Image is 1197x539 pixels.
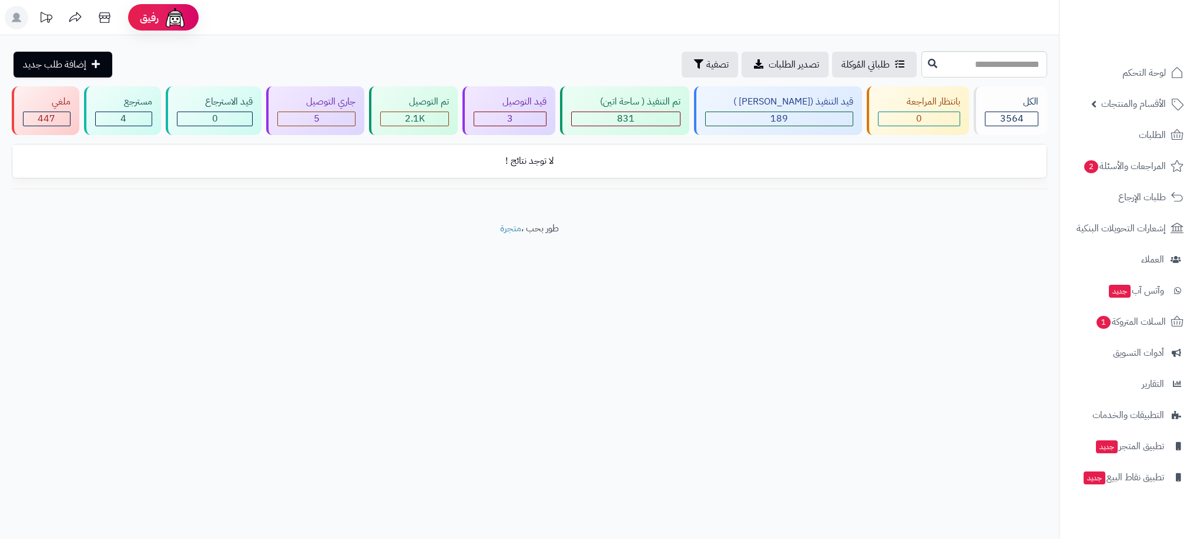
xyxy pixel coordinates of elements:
a: التقارير [1067,370,1190,398]
span: 2 [1084,160,1099,174]
span: 0 [212,112,218,126]
span: الأقسام والمنتجات [1101,96,1166,112]
span: 2.1K [405,112,425,126]
img: logo-2.png [1117,9,1186,33]
a: أدوات التسويق [1067,339,1190,367]
a: طلباتي المُوكلة [832,52,917,78]
div: مسترجع [95,95,152,109]
span: التطبيقات والخدمات [1092,407,1164,423]
a: تطبيق نقاط البيعجديد [1067,463,1190,491]
div: 0 [879,112,960,126]
a: بانتظار المراجعة 0 [864,86,971,135]
a: إضافة طلب جديد [14,52,112,78]
a: التطبيقات والخدمات [1067,401,1190,429]
span: 0 [916,112,922,126]
div: 447 [24,112,70,126]
span: 447 [38,112,55,126]
span: لوحة التحكم [1122,65,1166,81]
div: تم التنفيذ ( ساحة اتين) [571,95,680,109]
a: قيد الاسترجاع 0 [163,86,264,135]
span: طلبات الإرجاع [1118,189,1166,206]
div: 189 [706,112,853,126]
span: وآتس آب [1108,282,1164,299]
span: تطبيق نقاط البيع [1082,469,1164,486]
span: 5 [314,112,320,126]
div: تم التوصيل [380,95,449,109]
span: إشعارات التحويلات البنكية [1077,220,1166,237]
span: تصدير الطلبات [769,58,819,72]
a: ملغي 447 [9,86,82,135]
a: تحديثات المنصة [31,6,61,32]
div: جاري التوصيل [277,95,356,109]
a: العملاء [1067,245,1190,274]
a: تصدير الطلبات [742,52,829,78]
div: 2085 [381,112,448,126]
span: جديد [1096,440,1118,453]
span: العملاء [1141,251,1164,268]
div: ملغي [23,95,71,109]
a: إشعارات التحويلات البنكية [1067,214,1190,242]
span: التقارير [1142,376,1164,392]
span: أدوات التسويق [1113,345,1164,361]
button: تصفية [682,52,738,78]
a: قيد التوصيل 3 [460,86,558,135]
div: 3 [474,112,546,126]
a: الكل3564 [971,86,1050,135]
a: الطلبات [1067,121,1190,149]
span: 3564 [1000,112,1024,126]
span: تطبيق المتجر [1095,438,1164,454]
a: جاري التوصيل 5 [264,86,367,135]
div: 4 [96,112,152,126]
a: مسترجع 4 [82,86,163,135]
span: إضافة طلب جديد [23,58,86,72]
div: قيد التنفيذ ([PERSON_NAME] ) [705,95,854,109]
a: تم التوصيل 2.1K [367,86,460,135]
div: 0 [177,112,253,126]
div: الكل [985,95,1038,109]
div: بانتظار المراجعة [878,95,960,109]
a: تطبيق المتجرجديد [1067,432,1190,460]
a: وآتس آبجديد [1067,277,1190,305]
span: رفيق [140,11,159,25]
a: قيد التنفيذ ([PERSON_NAME] ) 189 [692,86,865,135]
td: لا توجد نتائج ! [12,145,1047,177]
div: 831 [572,112,680,126]
span: تصفية [706,58,729,72]
span: 189 [770,112,788,126]
span: 3 [507,112,513,126]
span: 4 [120,112,126,126]
span: السلات المتروكة [1095,314,1166,330]
span: 831 [617,112,635,126]
a: متجرة [500,221,521,235]
a: طلبات الإرجاع [1067,183,1190,211]
a: تم التنفيذ ( ساحة اتين) 831 [558,86,692,135]
span: المراجعات والأسئلة [1083,158,1166,174]
div: 5 [278,112,355,126]
span: الطلبات [1139,127,1166,143]
a: المراجعات والأسئلة2 [1067,152,1190,180]
a: السلات المتروكة1 [1067,308,1190,336]
div: قيد الاسترجاع [177,95,253,109]
span: 1 [1096,315,1111,329]
span: جديد [1084,471,1105,484]
a: لوحة التحكم [1067,59,1190,87]
span: طلباتي المُوكلة [841,58,890,72]
div: قيد التوصيل [474,95,546,109]
span: جديد [1109,285,1131,298]
img: ai-face.png [163,6,187,29]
